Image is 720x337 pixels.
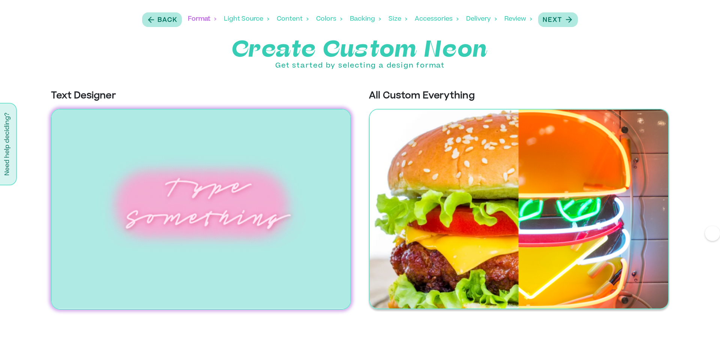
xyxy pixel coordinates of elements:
[415,8,459,31] div: Accessories
[277,8,309,31] div: Content
[157,16,177,25] p: Back
[369,89,669,103] p: All Custom Everything
[682,301,720,337] iframe: Chat Widget
[543,16,562,25] p: Next
[51,109,351,310] img: Text Designer
[51,89,351,103] p: Text Designer
[388,8,407,31] div: Size
[350,8,381,31] div: Backing
[316,8,342,31] div: Colors
[538,12,578,27] button: Next
[142,12,182,27] button: Back
[504,8,532,31] div: Review
[369,109,669,309] img: All Custom Everything
[224,8,269,31] div: Light Source
[466,8,497,31] div: Delivery
[188,8,216,31] div: Format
